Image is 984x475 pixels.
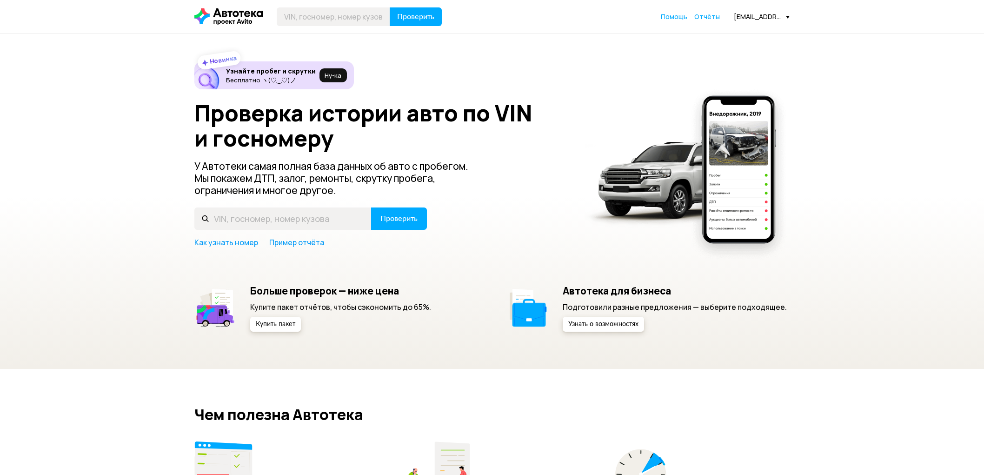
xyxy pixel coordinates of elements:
[563,302,787,312] p: Подготовили разные предложения — выберите подходящее.
[380,215,418,222] span: Проверить
[194,207,372,230] input: VIN, госномер, номер кузова
[250,302,431,312] p: Купите пакет отчётов, чтобы сэкономить до 65%.
[250,285,431,297] h5: Больше проверок — ниже цена
[390,7,442,26] button: Проверить
[734,12,790,21] div: [EMAIL_ADDRESS][DOMAIN_NAME]
[277,7,390,26] input: VIN, госномер, номер кузова
[226,76,316,84] p: Бесплатно ヽ(♡‿♡)ノ
[694,12,720,21] a: Отчёты
[209,54,238,66] strong: Новинка
[568,321,638,328] span: Узнать о возможностях
[325,72,341,79] span: Ну‑ка
[371,207,427,230] button: Проверить
[661,12,687,21] a: Помощь
[250,317,301,332] button: Купить пакет
[226,67,316,75] h6: Узнайте пробег и скрутки
[194,160,484,196] p: У Автотеки самая полная база данных об авто с пробегом. Мы покажем ДТП, залог, ремонты, скрутку п...
[563,317,644,332] button: Узнать о возможностях
[563,285,787,297] h5: Автотека для бизнеса
[256,321,295,328] span: Купить пакет
[397,13,434,20] span: Проверить
[194,406,790,423] h2: Чем полезна Автотека
[194,237,258,248] a: Как узнать номер
[194,100,572,151] h1: Проверка истории авто по VIN и госномеру
[269,237,324,248] a: Пример отчёта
